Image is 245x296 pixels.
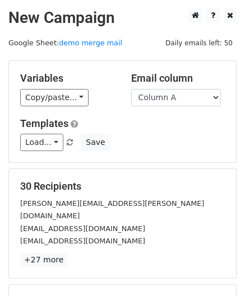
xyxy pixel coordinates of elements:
[20,199,204,220] small: [PERSON_NAME][EMAIL_ADDRESS][PERSON_NAME][DOMAIN_NAME]
[20,253,67,267] a: +27 more
[81,134,110,151] button: Save
[20,224,145,233] small: [EMAIL_ADDRESS][DOMAIN_NAME]
[20,118,68,129] a: Templates
[20,237,145,245] small: [EMAIL_ADDRESS][DOMAIN_NAME]
[161,37,237,49] span: Daily emails left: 50
[20,134,63,151] a: Load...
[8,8,237,27] h2: New Campaign
[20,180,225,192] h5: 30 Recipients
[131,72,225,84] h5: Email column
[8,39,122,47] small: Google Sheet:
[20,89,89,106] a: Copy/paste...
[189,242,245,296] iframe: Chat Widget
[20,72,114,84] h5: Variables
[161,39,237,47] a: Daily emails left: 50
[59,39,122,47] a: demo merge mail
